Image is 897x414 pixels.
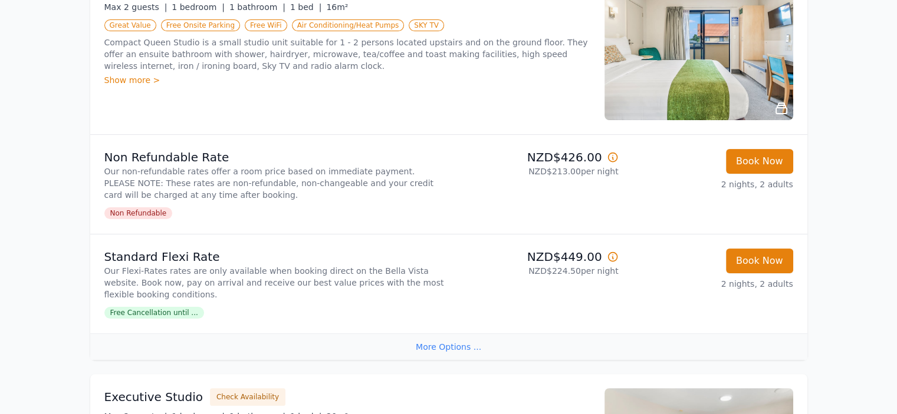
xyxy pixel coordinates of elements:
p: Compact Queen Studio is a small studio unit suitable for 1 - 2 persons located upstairs and on th... [104,37,590,72]
button: Book Now [726,249,793,273]
p: 2 nights, 2 adults [628,278,793,290]
span: SKY TV [409,19,444,31]
span: Air Conditioning/Heat Pumps [292,19,405,31]
div: Show more > [104,74,590,86]
p: 2 nights, 2 adults [628,178,793,190]
p: Our Flexi-Rates rates are only available when booking direct on the Bella Vista website. Book now... [104,265,444,300]
span: Free WiFi [245,19,287,31]
p: NZD$224.50 per night [454,265,619,277]
p: NZD$426.00 [454,149,619,165]
button: Check Availability [210,388,285,406]
p: Non Refundable Rate [104,149,444,165]
p: Our non-refundable rates offer a room price based on immediate payment. PLEASE NOTE: These rates ... [104,165,444,201]
span: Non Refundable [104,207,173,219]
div: More Options ... [90,333,807,360]
span: Free Cancellation until ... [104,307,204,319]
span: 1 bed | [290,2,321,12]
p: Standard Flexi Rate [104,249,444,265]
button: Book Now [726,149,793,174]
span: 1 bedroom | [172,2,225,12]
span: 1 bathroom | [229,2,285,12]
h3: Executive Studio [104,389,203,405]
p: NZD$449.00 [454,249,619,265]
span: 16m² [326,2,348,12]
span: Free Onsite Parking [161,19,240,31]
p: NZD$213.00 per night [454,165,619,177]
span: Great Value [104,19,156,31]
span: Max 2 guests | [104,2,167,12]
